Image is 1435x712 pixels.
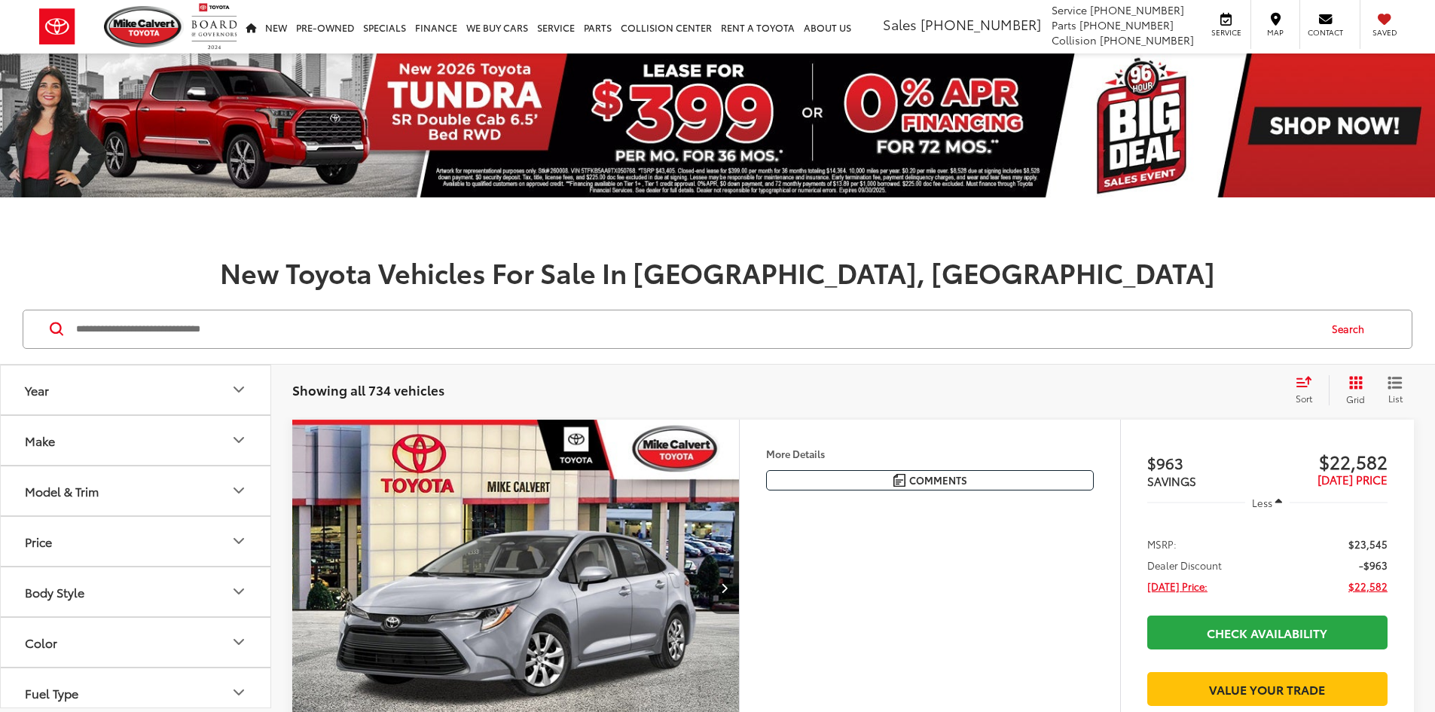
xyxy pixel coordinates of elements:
[25,686,78,700] div: Fuel Type
[1,517,272,566] button: PricePrice
[230,431,248,449] div: Make
[893,474,905,487] img: Comments
[883,14,917,34] span: Sales
[25,534,52,549] div: Price
[1147,579,1208,594] span: [DATE] Price:
[1376,375,1414,405] button: List View
[1368,27,1401,38] span: Saved
[230,481,248,500] div: Model & Trim
[230,582,248,600] div: Body Style
[1288,375,1329,405] button: Select sort value
[1,365,272,414] button: YearYear
[1052,2,1087,17] span: Service
[1,618,272,667] button: ColorColor
[1052,17,1076,32] span: Parts
[104,6,184,47] img: Mike Calvert Toyota
[1147,616,1388,649] a: Check Availability
[1147,472,1196,489] span: SAVINGS
[1147,558,1222,573] span: Dealer Discount
[1147,672,1388,706] a: Value Your Trade
[230,532,248,550] div: Price
[1079,17,1174,32] span: [PHONE_NUMBER]
[1,567,272,616] button: Body StyleBody Style
[909,473,967,487] span: Comments
[1259,27,1292,38] span: Map
[25,585,84,599] div: Body Style
[1,466,272,515] button: Model & TrimModel & Trim
[1317,310,1386,348] button: Search
[1,416,272,465] button: MakeMake
[1329,375,1376,405] button: Grid View
[1252,496,1272,509] span: Less
[1296,392,1312,405] span: Sort
[1052,32,1097,47] span: Collision
[1090,2,1184,17] span: [PHONE_NUMBER]
[25,635,57,649] div: Color
[230,633,248,651] div: Color
[292,380,444,399] span: Showing all 734 vehicles
[1209,27,1243,38] span: Service
[25,484,99,498] div: Model & Trim
[766,448,1094,459] h4: More Details
[25,433,55,448] div: Make
[230,380,248,399] div: Year
[1346,393,1365,405] span: Grid
[1317,471,1388,487] span: [DATE] PRICE
[1267,450,1388,472] span: $22,582
[1348,536,1388,552] span: $23,545
[1359,558,1388,573] span: -$963
[75,311,1317,347] input: Search by Make, Model, or Keyword
[921,14,1041,34] span: [PHONE_NUMBER]
[1388,392,1403,405] span: List
[766,470,1094,490] button: Comments
[1147,451,1268,474] span: $963
[1147,536,1177,552] span: MSRP:
[230,683,248,701] div: Fuel Type
[1348,579,1388,594] span: $22,582
[1308,27,1343,38] span: Contact
[709,561,739,614] button: Next image
[25,383,49,397] div: Year
[1100,32,1194,47] span: [PHONE_NUMBER]
[1245,489,1290,516] button: Less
